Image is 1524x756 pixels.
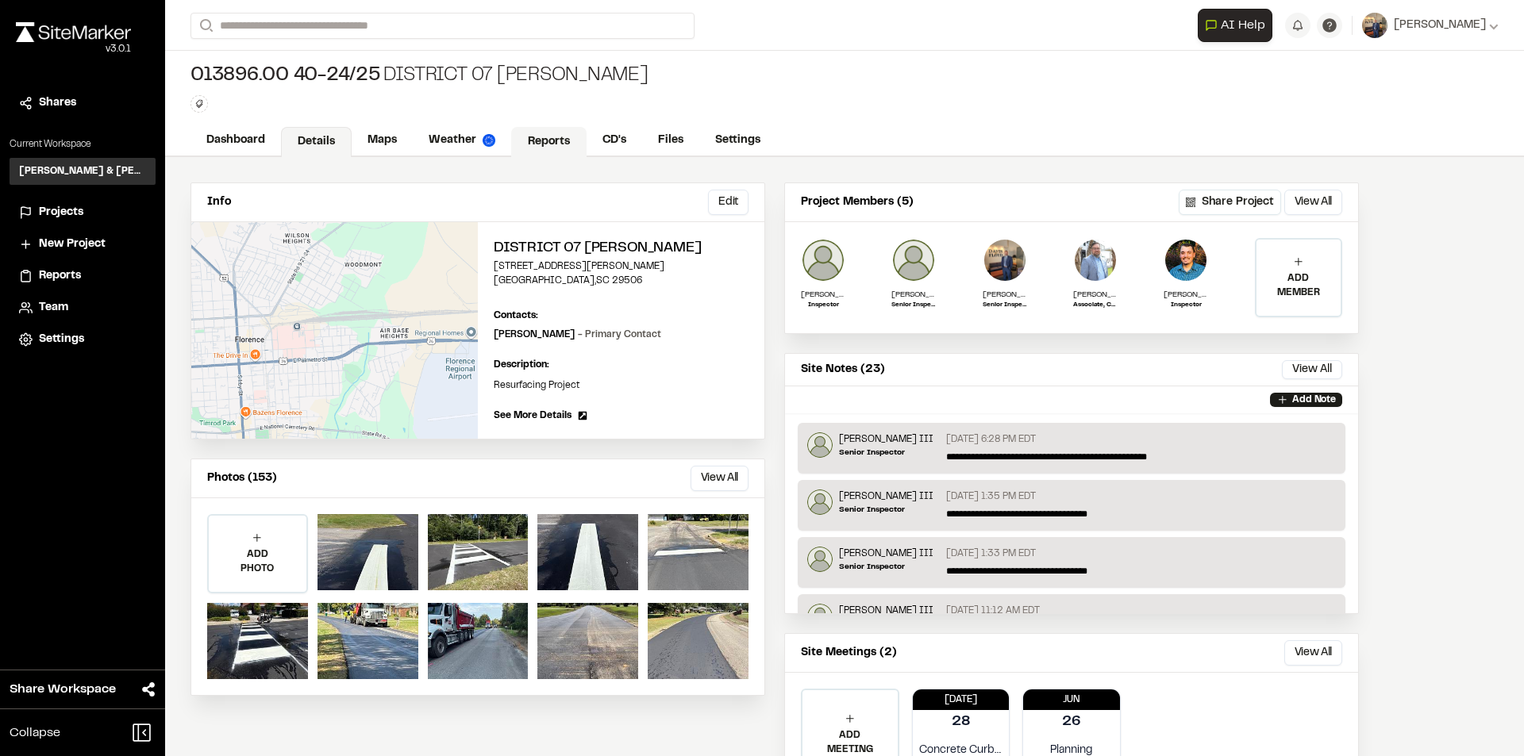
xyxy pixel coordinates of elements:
p: ADD MEMBER [1257,271,1341,300]
p: Info [207,194,231,211]
button: View All [1284,640,1342,666]
a: Maps [352,125,413,155]
span: 013896.00 40-24/25 [190,63,380,89]
span: [PERSON_NAME] [1394,17,1486,34]
p: [PERSON_NAME] III [839,547,933,561]
a: Settings [19,331,146,348]
span: - Primary Contact [578,331,661,339]
p: Senior Inspector [839,504,933,516]
a: Dashboard [190,125,281,155]
button: Search [190,13,219,39]
p: Add Note [1292,393,1336,407]
span: Share Workspace [10,680,116,699]
p: [PERSON_NAME] III [839,604,933,618]
p: Jun [1023,693,1120,707]
a: CD's [587,125,642,155]
img: Glenn David Smoak III [807,489,833,515]
img: David W Hyatt [983,238,1027,282]
a: Settings [699,125,776,155]
h3: [PERSON_NAME] & [PERSON_NAME] Inc. [19,164,146,178]
p: Current Workspace [10,137,156,152]
button: View All [1284,190,1342,215]
p: Senior Inspector [839,561,933,573]
a: Reports [19,267,146,285]
p: Senior Inspector [983,301,1027,310]
p: Resurfacing Project [494,378,749,393]
p: [DATE] [913,693,1010,707]
a: Files [642,125,699,155]
img: Glenn David Smoak III [891,238,936,282]
p: ADD PHOTO [209,547,306,576]
span: Collapse [10,723,60,743]
p: [PERSON_NAME] [494,328,661,342]
p: Contacts: [494,309,538,323]
span: New Project [39,236,106,253]
button: Edit Tags [190,95,208,113]
p: [PERSON_NAME] III [891,289,936,301]
p: [PERSON_NAME] III [839,432,933,447]
div: Oh geez...please don't... [16,42,131,56]
span: Shares [39,94,76,112]
p: Description: [494,358,749,372]
p: Site Notes (23) [801,361,885,378]
p: Site Meetings (2) [801,644,897,662]
a: Team [19,299,146,317]
a: Reports [511,127,587,157]
p: [STREET_ADDRESS][PERSON_NAME] [494,259,749,274]
p: [PERSON_NAME] [801,289,845,301]
h2: District 07 [PERSON_NAME] [494,238,749,259]
p: [PERSON_NAME] [1164,289,1208,301]
span: See More Details [494,409,571,423]
span: AI Help [1221,16,1265,35]
a: Weather [413,125,511,155]
button: View All [691,466,749,491]
img: Phillip Harrington [1164,238,1208,282]
p: [DATE] 1:35 PM EDT [946,489,1036,504]
p: [DATE] 6:28 PM EDT [946,432,1036,447]
button: View All [1282,360,1342,379]
p: Senior Inspector [839,447,933,459]
img: Glenn David Smoak III [807,432,833,458]
button: Open AI Assistant [1198,9,1272,42]
img: Glenn David Smoak III [807,604,833,629]
img: Glenn David Smoak III [807,547,833,572]
button: Share Project [1179,190,1281,215]
a: Shares [19,94,146,112]
p: Inspector [801,301,845,310]
div: Open AI Assistant [1198,9,1279,42]
p: Associate, CEI [1073,301,1118,310]
a: Details [281,127,352,157]
span: Projects [39,204,83,221]
p: [GEOGRAPHIC_DATA] , SC 29506 [494,274,749,288]
button: Edit [708,190,749,215]
p: [DATE] 11:12 AM EDT [946,604,1040,618]
button: [PERSON_NAME] [1362,13,1499,38]
p: Inspector [1164,301,1208,310]
p: Project Members (5) [801,194,914,211]
img: Darby [801,238,845,282]
span: Team [39,299,68,317]
img: rebrand.png [16,22,131,42]
div: District 07 [PERSON_NAME] [190,63,648,89]
p: [DATE] 1:33 PM EDT [946,547,1036,561]
img: J. Mike Simpson Jr., PE, PMP [1073,238,1118,282]
span: Reports [39,267,81,285]
p: [PERSON_NAME] [PERSON_NAME], PE, PMP [1073,289,1118,301]
p: [PERSON_NAME] [983,289,1027,301]
p: 28 [952,712,970,733]
p: [PERSON_NAME] III [839,489,933,504]
img: User [1362,13,1387,38]
p: Photos (153) [207,470,277,487]
img: precipai.png [483,134,495,147]
a: New Project [19,236,146,253]
a: Projects [19,204,146,221]
p: Senior Inspector [891,301,936,310]
span: Settings [39,331,84,348]
p: 26 [1062,712,1081,733]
